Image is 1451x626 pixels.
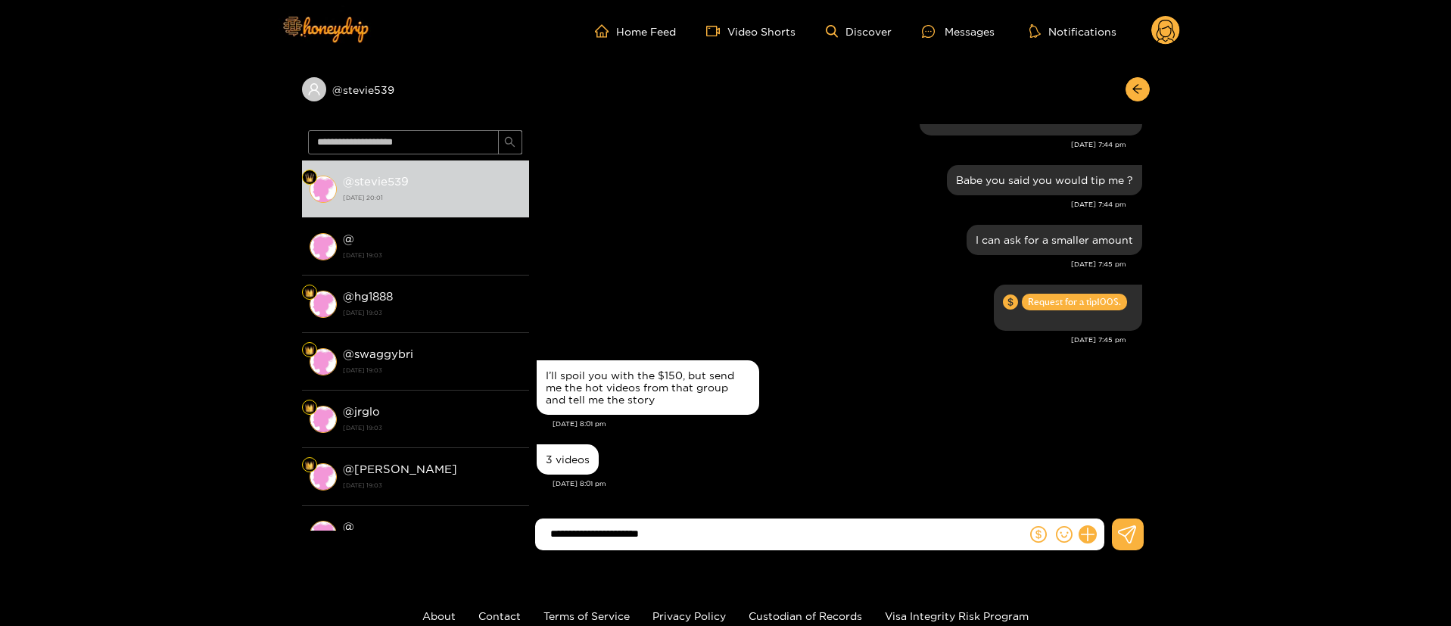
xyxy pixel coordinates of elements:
[537,259,1126,269] div: [DATE] 7:45 pm
[994,285,1142,331] div: Sep. 30, 7:45 pm
[310,176,337,203] img: conversation
[310,521,337,548] img: conversation
[310,406,337,433] img: conversation
[922,23,995,40] div: Messages
[305,288,314,297] img: Fan Level
[310,463,337,491] img: conversation
[1056,526,1073,543] span: smile
[343,405,380,418] strong: @ jrglo
[947,165,1142,195] div: Sep. 30, 7:44 pm
[1027,523,1050,546] button: dollar
[1030,526,1047,543] span: dollar
[1025,23,1121,39] button: Notifications
[343,175,409,188] strong: @ stevie539
[537,335,1126,345] div: [DATE] 7:45 pm
[310,291,337,318] img: conversation
[310,348,337,375] img: conversation
[1126,77,1150,101] button: arrow-left
[305,403,314,413] img: Fan Level
[343,248,522,262] strong: [DATE] 19:03
[706,24,727,38] span: video-camera
[652,610,726,621] a: Privacy Policy
[310,233,337,260] img: conversation
[595,24,616,38] span: home
[478,610,521,621] a: Contact
[498,130,522,154] button: search
[1003,294,1018,310] span: dollar-circle
[422,610,456,621] a: About
[749,610,862,621] a: Custodian of Records
[343,520,354,533] strong: @
[553,478,1142,489] div: [DATE] 8:01 pm
[543,610,630,621] a: Terms of Service
[343,363,522,377] strong: [DATE] 19:03
[546,369,750,406] div: I’ll spoil you with the $150, but send me the hot videos from that group and tell me the story
[343,462,457,475] strong: @ [PERSON_NAME]
[885,610,1029,621] a: Visa Integrity Risk Program
[343,306,522,319] strong: [DATE] 19:03
[537,199,1126,210] div: [DATE] 7:44 pm
[1022,294,1127,310] span: Request for a tip 100 $.
[343,232,354,245] strong: @
[343,347,413,360] strong: @ swaggybri
[537,444,599,475] div: Sep. 30, 8:01 pm
[976,234,1133,246] div: I can ask for a smaller amount
[302,77,529,101] div: @stevie539
[305,346,314,355] img: Fan Level
[504,136,515,149] span: search
[553,419,1142,429] div: [DATE] 8:01 pm
[305,461,314,470] img: Fan Level
[826,25,892,38] a: Discover
[343,421,522,434] strong: [DATE] 19:03
[956,174,1133,186] div: Babe you said you would tip me ?
[537,139,1126,150] div: [DATE] 7:44 pm
[706,24,796,38] a: Video Shorts
[1132,83,1143,96] span: arrow-left
[343,290,393,303] strong: @ hg1888
[967,225,1142,255] div: Sep. 30, 7:45 pm
[343,191,522,204] strong: [DATE] 20:01
[305,173,314,182] img: Fan Level
[307,83,321,96] span: user
[595,24,676,38] a: Home Feed
[537,360,759,415] div: Sep. 30, 8:01 pm
[546,453,590,466] div: 3 videos
[343,478,522,492] strong: [DATE] 19:03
